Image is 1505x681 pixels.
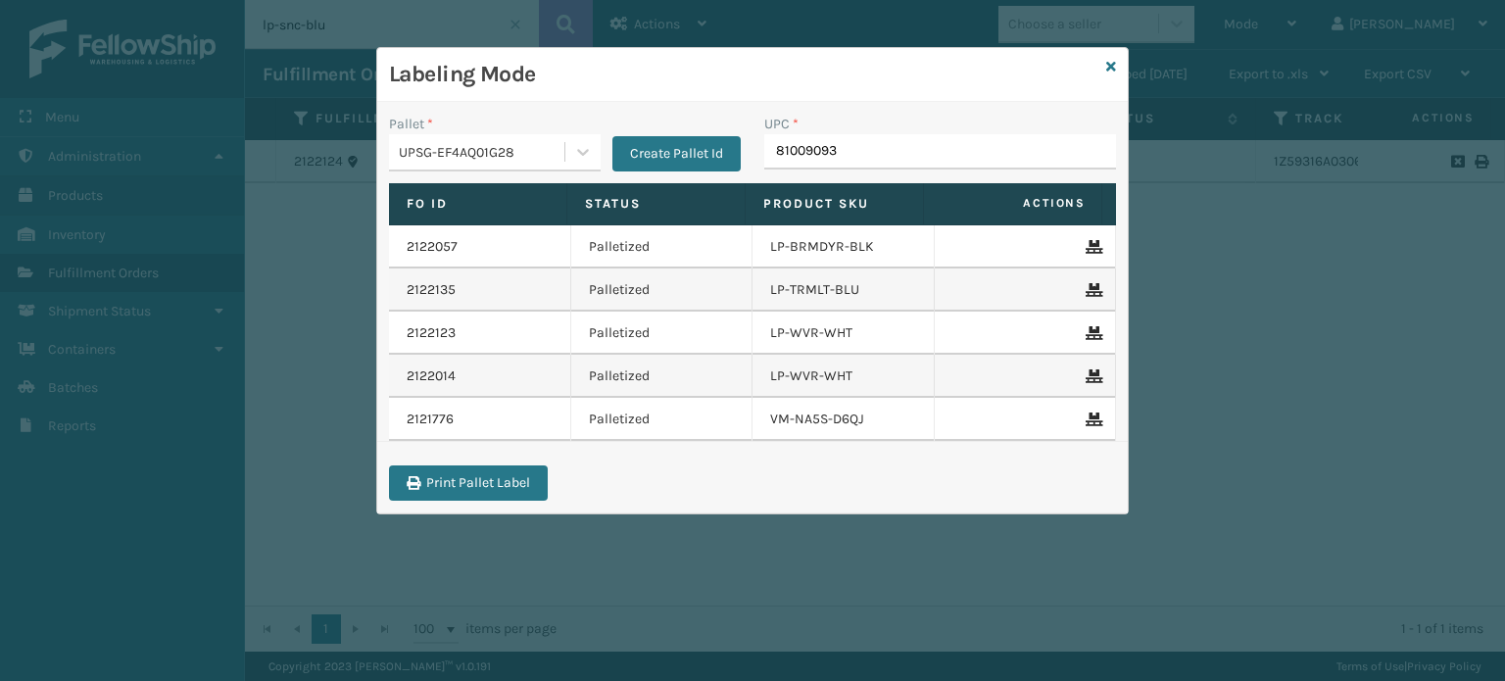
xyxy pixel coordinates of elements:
i: Remove From Pallet [1086,369,1097,383]
label: Status [585,195,727,213]
td: LP-WVR-WHT [752,355,935,398]
i: Remove From Pallet [1086,283,1097,297]
td: Palletized [571,225,753,268]
a: 2122057 [407,237,458,257]
td: VM-NA5S-D6QJ [752,398,935,441]
span: Actions [930,187,1097,219]
a: 2122135 [407,280,456,300]
td: Palletized [571,355,753,398]
a: 2122014 [407,366,456,386]
label: Product SKU [763,195,905,213]
i: Remove From Pallet [1086,326,1097,340]
td: Palletized [571,312,753,355]
i: Remove From Pallet [1086,413,1097,426]
label: Fo Id [407,195,549,213]
td: LP-WVR-WHT [752,312,935,355]
h3: Labeling Mode [389,60,1098,89]
td: Palletized [571,268,753,312]
div: UPSG-EF4AQ01G28 [399,142,566,163]
td: LP-BRMDYR-BLK [752,225,935,268]
td: LP-TRMLT-BLU [752,268,935,312]
i: Remove From Pallet [1086,240,1097,254]
label: UPC [764,114,799,134]
button: Create Pallet Id [612,136,741,171]
a: 2121776 [407,410,454,429]
td: Palletized [571,398,753,441]
button: Print Pallet Label [389,465,548,501]
label: Pallet [389,114,433,134]
a: 2122123 [407,323,456,343]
